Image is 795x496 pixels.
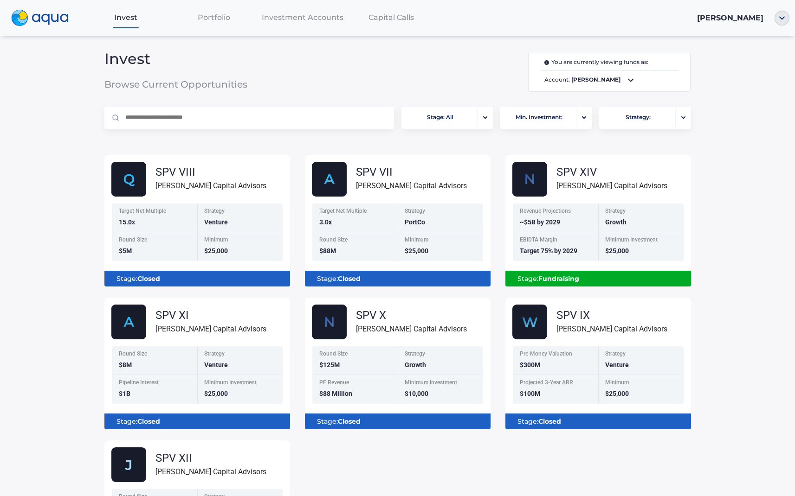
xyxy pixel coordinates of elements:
b: Closed [538,417,561,426]
img: Jukebox.svg [111,447,146,482]
img: i.svg [544,60,551,65]
span: $25,000 [204,247,228,254]
b: Closed [338,274,361,283]
span: Stage: All [427,108,453,127]
div: Minimum Investment [405,380,478,388]
div: Stage: [112,271,283,286]
a: Capital Calls [347,8,435,27]
div: Minimum [405,237,478,245]
span: $25,000 [605,247,629,254]
span: Venture [204,361,228,369]
span: Venture [605,361,629,369]
div: Strategy [405,208,478,216]
div: Strategy [204,351,277,359]
div: SPV VIII [155,166,266,178]
img: Nscale_fund_card_1.svg [512,162,547,197]
div: Target Net Multiple [119,208,192,216]
div: EBIDTA Margin [520,237,593,245]
div: Pipeline Interest [119,380,192,388]
span: Capital Calls [368,13,414,22]
span: Growth [605,218,627,226]
div: Minimum Investment [204,380,277,388]
span: $8M [119,361,132,369]
div: Minimum [605,380,678,388]
img: portfolio-arrow [483,116,487,119]
img: AlphaFund.svg [111,305,146,339]
div: Projected 3-Year ARR [520,380,593,388]
div: Minimum Investment [605,237,678,245]
div: Stage: [513,413,684,429]
span: $88M [319,247,336,254]
div: Revenue Projections [520,208,593,216]
div: [PERSON_NAME] Capital Advisors [356,323,467,335]
div: SPV IX [556,310,667,321]
span: Invest [114,13,137,22]
div: [PERSON_NAME] Capital Advisors [356,180,467,191]
span: Growth [405,361,426,369]
div: Target Net Multiple [319,208,392,216]
b: Closed [137,417,160,426]
div: [PERSON_NAME] Capital Advisors [155,466,266,477]
img: AlphaFund.svg [312,162,347,197]
span: $5M [119,247,132,254]
span: $10,000 [405,390,428,397]
span: Account: [541,75,679,86]
span: $100M [520,390,540,397]
span: Venture [204,218,228,226]
div: Pre-Money Valuation [520,351,593,359]
div: Round Size [119,237,192,245]
div: SPV XII [155,452,266,464]
img: portfolio-arrow [681,116,685,119]
div: [PERSON_NAME] Capital Advisors [556,180,667,191]
a: Invest [82,8,170,27]
span: You are currently viewing funds as: [544,58,648,67]
span: $25,000 [405,247,428,254]
span: Invest [104,54,300,64]
div: PF Revenue [319,380,392,388]
span: 3.0x [319,218,332,226]
img: logo [11,10,69,26]
span: $300M [520,361,540,369]
div: Round Size [319,351,392,359]
span: Browse Current Opportunities [104,80,300,89]
div: Stage: [312,271,483,286]
a: Investment Accounts [258,8,347,27]
b: Closed [338,417,361,426]
span: Investment Accounts [262,13,343,22]
div: Strategy [405,351,478,359]
span: ~$5B by 2029 [520,218,560,226]
div: SPV X [356,310,467,321]
span: Strategy: [626,108,651,127]
span: $25,000 [204,390,228,397]
div: Strategy [204,208,277,216]
img: Magnifier [112,114,119,121]
b: Fundraising [538,274,579,283]
div: SPV XI [155,310,266,321]
span: Portfolio [198,13,230,22]
img: portfolio-arrow [582,116,586,119]
b: [PERSON_NAME] [571,76,620,83]
div: Strategy [605,351,678,359]
button: Min. Investment:portfolio-arrow [500,107,592,129]
div: [PERSON_NAME] Capital Advisors [556,323,667,335]
span: Min. Investment: [516,108,562,127]
span: $125M [319,361,340,369]
img: Nscale_fund_card.svg [312,305,347,339]
div: SPV VII [356,166,467,178]
div: SPV XIV [556,166,667,178]
span: Target 75% by 2029 [520,247,577,254]
img: Group_48614.svg [111,162,146,197]
div: Stage: [513,271,684,286]
img: ellipse [775,11,789,25]
div: Strategy [605,208,678,216]
div: Minimum [204,237,277,245]
div: Stage: [312,413,483,429]
a: logo [6,7,82,29]
div: [PERSON_NAME] Capital Advisors [155,323,266,335]
img: Group_48608_1.svg [512,305,547,339]
button: Stage: Allportfolio-arrow [401,107,493,129]
span: [PERSON_NAME] [697,13,763,22]
div: Stage: [112,413,283,429]
a: Portfolio [170,8,258,27]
